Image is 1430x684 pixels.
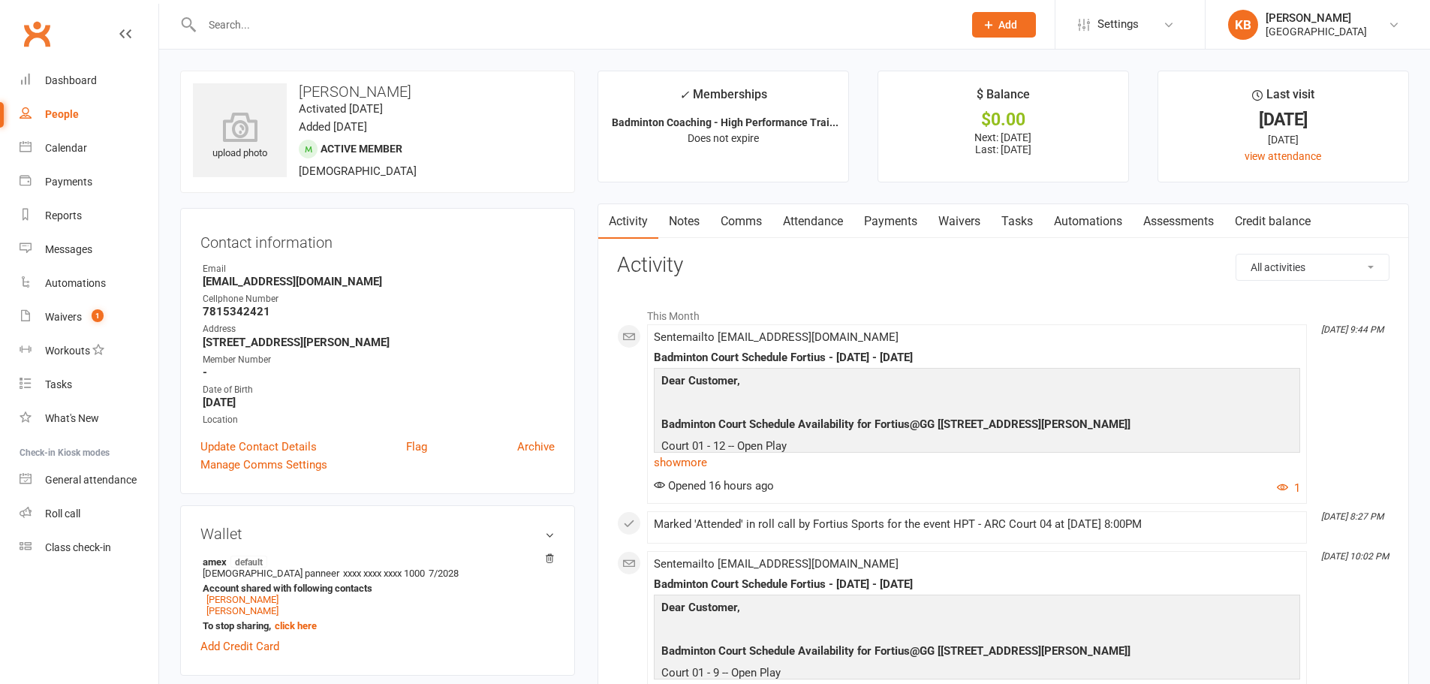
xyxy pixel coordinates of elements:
a: Clubworx [18,15,56,53]
span: Dear Customer, [661,374,740,387]
a: Archive [517,438,555,456]
div: $0.00 [892,112,1115,128]
span: Active member [321,143,402,155]
p: Next: [DATE] Last: [DATE] [892,131,1115,155]
div: What's New [45,412,99,424]
h3: Wallet [200,526,555,542]
a: Waivers 1 [20,300,158,334]
a: Reports [20,199,158,233]
a: show more [654,452,1300,473]
div: Location [203,413,555,427]
i: [DATE] 9:44 PM [1321,324,1383,335]
div: People [45,108,79,120]
h3: [PERSON_NAME] [193,83,562,100]
a: Payments [20,165,158,199]
div: General attendance [45,474,137,486]
span: xxxx xxxx xxxx 1000 [343,568,425,579]
span: Badminton Court Schedule Availability for Fortius@GG [[STREET_ADDRESS][PERSON_NAME]] [661,644,1130,658]
div: Cellphone Number [203,292,555,306]
strong: [STREET_ADDRESS][PERSON_NAME] [203,336,555,349]
a: Workouts [20,334,158,368]
strong: amex [203,556,547,568]
span: Dear Customer, [661,601,740,614]
a: Update Contact Details [200,438,317,456]
a: Roll call [20,497,158,531]
div: Payments [45,176,92,188]
div: upload photo [193,112,287,161]
h3: Contact information [200,228,555,251]
div: Reports [45,209,82,221]
div: Member Number [203,353,555,367]
li: This Month [617,300,1389,324]
div: Waivers [45,311,82,323]
button: 1 [1277,479,1300,497]
a: Dashboard [20,64,158,98]
span: Opened 16 hours ago [654,479,774,493]
span: Does not expire [688,132,759,144]
div: Automations [45,277,106,289]
div: Workouts [45,345,90,357]
div: Calendar [45,142,87,154]
div: [PERSON_NAME] [1266,11,1367,25]
a: People [20,98,158,131]
a: Messages [20,233,158,267]
strong: [EMAIL_ADDRESS][DOMAIN_NAME] [203,275,555,288]
a: Manage Comms Settings [200,456,327,474]
div: Email [203,262,555,276]
a: Activity [598,204,658,239]
a: Flag [406,438,427,456]
strong: Account shared with following contacts [203,583,547,594]
span: 1 [92,309,104,322]
a: Automations [1043,204,1133,239]
div: Badminton Court Schedule Fortius - [DATE] - [DATE] [654,351,1300,364]
span: Sent email to [EMAIL_ADDRESS][DOMAIN_NAME] [654,330,899,344]
span: Add [998,19,1017,31]
a: view attendance [1245,150,1321,162]
div: Tasks [45,378,72,390]
span: Sent email to [EMAIL_ADDRESS][DOMAIN_NAME] [654,557,899,571]
span: Badminton Court Schedule Availability for Fortius@GG [[STREET_ADDRESS][PERSON_NAME]] [661,417,1130,431]
i: ✓ [679,88,689,102]
a: Notes [658,204,710,239]
a: [PERSON_NAME] [206,594,278,605]
div: [DATE] [1172,112,1395,128]
time: Added [DATE] [299,120,367,134]
a: [PERSON_NAME] [206,605,278,616]
div: Marked 'Attended' in roll call by Fortius Sports for the event HPT - ARC Court 04 at [DATE] 8:00PM [654,518,1300,531]
span: Settings [1097,8,1139,41]
a: Automations [20,267,158,300]
li: [DEMOGRAPHIC_DATA] panneer [200,553,555,634]
a: Assessments [1133,204,1224,239]
a: click here [275,620,317,631]
input: Search... [197,14,953,35]
a: Add Credit Card [200,637,279,655]
span: default [230,556,267,568]
a: Credit balance [1224,204,1321,239]
a: Payments [853,204,928,239]
i: [DATE] 8:27 PM [1321,511,1383,522]
div: $ Balance [977,85,1030,112]
div: Class check-in [45,541,111,553]
div: Address [203,322,555,336]
strong: [DATE] [203,396,555,409]
strong: - [203,366,555,379]
div: Memberships [679,85,767,113]
div: [DATE] [1172,131,1395,148]
a: Tasks [20,368,158,402]
a: Attendance [772,204,853,239]
div: Date of Birth [203,383,555,397]
a: What's New [20,402,158,435]
p: Court 01 - 12 -- Open Play [658,437,1296,459]
a: Tasks [991,204,1043,239]
a: Waivers [928,204,991,239]
a: Comms [710,204,772,239]
a: Class kiosk mode [20,531,158,565]
a: Calendar [20,131,158,165]
div: Messages [45,243,92,255]
i: [DATE] 10:02 PM [1321,551,1389,562]
strong: To stop sharing, [203,620,547,631]
time: Activated [DATE] [299,102,383,116]
div: [GEOGRAPHIC_DATA] [1266,25,1367,38]
h3: Activity [617,254,1389,277]
div: KB [1228,10,1258,40]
